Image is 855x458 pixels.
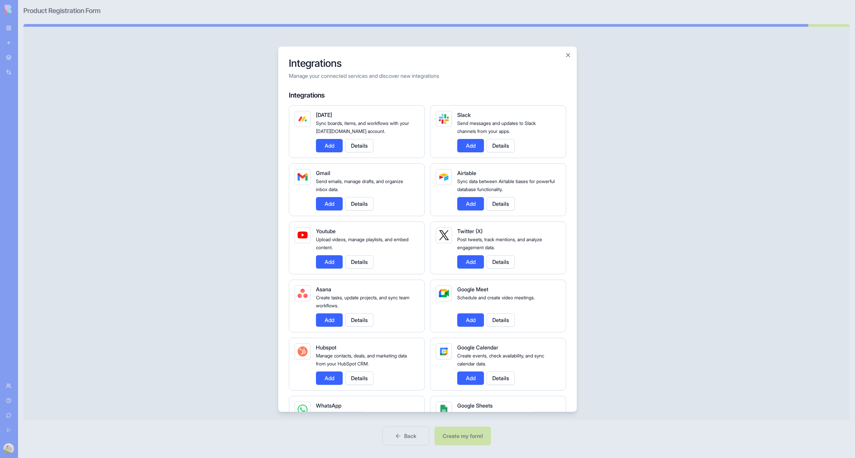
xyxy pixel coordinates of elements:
[345,371,373,385] button: Details
[457,169,476,176] span: Airtable
[345,139,373,152] button: Details
[457,286,488,292] span: Google Meet
[289,57,566,69] h2: Integrations
[457,255,484,268] button: Add
[457,178,555,192] span: Sync data between Airtable bases for powerful database functionality.
[457,197,484,210] button: Add
[316,313,343,326] button: Add
[487,255,515,268] button: Details
[289,71,566,80] p: Manage your connected services and discover new integrations
[457,344,498,350] span: Google Calendar
[457,411,536,416] span: Sync and automate spreadsheet data.
[457,139,484,152] button: Add
[316,344,336,350] span: Hubspot
[457,294,535,300] span: Schedule and create video meetings.
[316,411,413,424] span: Send messages and notifications to customers and team members.
[316,402,341,409] span: WhatsApp
[316,286,331,292] span: Asana
[316,178,403,192] span: Send emails, manage drafts, and organize inbox data.
[457,111,471,118] span: Slack
[316,352,407,366] span: Manage contacts, deals, and marketing data from your HubSpot CRM.
[457,227,483,234] span: Twitter (X)
[487,197,515,210] button: Details
[316,255,343,268] button: Add
[487,139,515,152] button: Details
[345,255,373,268] button: Details
[316,227,336,234] span: Youtube
[457,236,542,250] span: Post tweets, track mentions, and analyze engagement data.
[457,352,544,366] span: Create events, check availability, and sync calendar data.
[316,120,409,134] span: Sync boards, items, and workflows with your [DATE][DOMAIN_NAME] account.
[289,90,566,100] h4: Integrations
[316,139,343,152] button: Add
[487,313,515,326] button: Details
[487,371,515,385] button: Details
[316,111,332,118] span: [DATE]
[457,313,484,326] button: Add
[457,120,536,134] span: Send messages and updates to Slack channels from your apps.
[345,197,373,210] button: Details
[316,294,409,308] span: Create tasks, update projects, and sync team workflows.
[457,371,484,385] button: Add
[316,236,408,250] span: Upload videos, manage playlists, and embed content.
[457,402,493,409] span: Google Sheets
[316,197,343,210] button: Add
[345,313,373,326] button: Details
[316,371,343,385] button: Add
[316,169,330,176] span: Gmail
